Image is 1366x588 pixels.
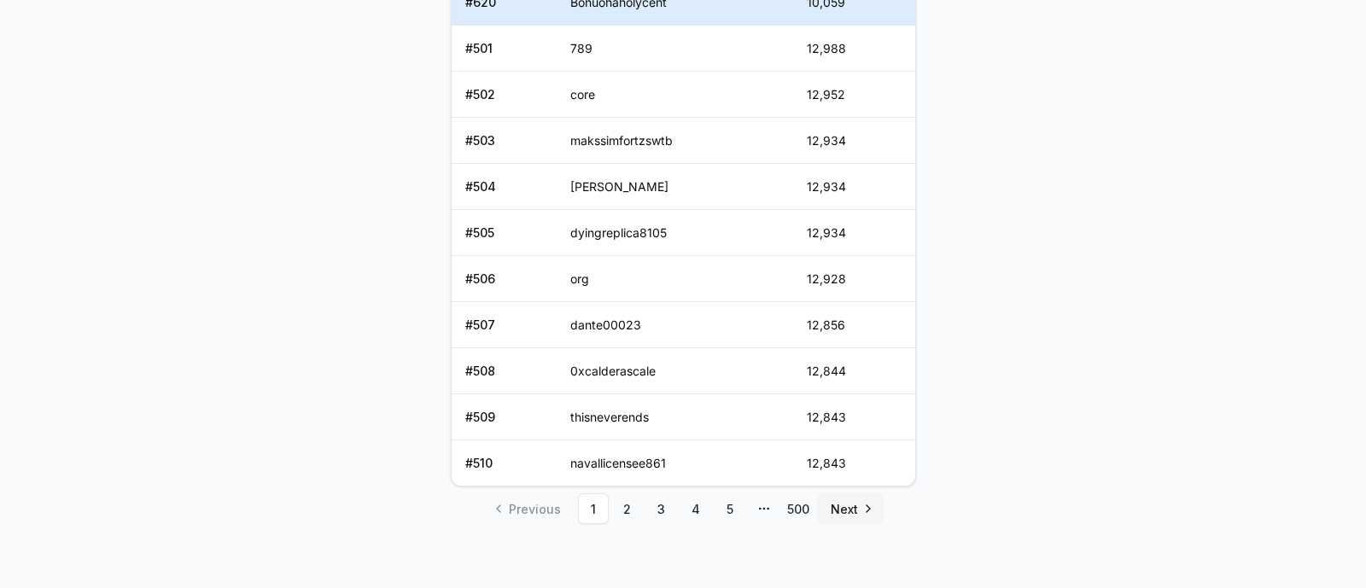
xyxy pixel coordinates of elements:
nav: pagination [451,493,916,524]
a: 3 [646,493,677,524]
td: dyingreplica8105 [557,210,793,256]
td: 12,988 [793,26,914,72]
td: # 504 [452,164,557,210]
td: 12,934 [793,118,914,164]
td: # 507 [452,302,557,348]
td: # 508 [452,348,557,394]
td: navallicensee861 [557,440,793,486]
td: core [557,72,793,118]
td: # 509 [452,394,557,440]
td: 789 [557,26,793,72]
td: 12,928 [793,256,914,302]
td: thisneverends [557,394,793,440]
td: org [557,256,793,302]
td: # 505 [452,210,557,256]
td: # 501 [452,26,557,72]
td: 12,844 [793,348,914,394]
td: 0xcalderascale [557,348,793,394]
td: # 506 [452,256,557,302]
td: 12,952 [793,72,914,118]
a: 4 [680,493,711,524]
a: 500 [783,493,814,524]
a: 5 [715,493,745,524]
td: 12,934 [793,164,914,210]
a: 1 [578,493,609,524]
td: 12,843 [793,394,914,440]
td: [PERSON_NAME] [557,164,793,210]
td: makssimfortzswtb [557,118,793,164]
span: Next [831,500,858,518]
td: 12,934 [793,210,914,256]
td: dante00023 [557,302,793,348]
td: 12,843 [793,440,914,486]
a: 2 [612,493,643,524]
td: # 502 [452,72,557,118]
td: # 503 [452,118,557,164]
a: Go to next page [817,493,884,524]
td: 12,856 [793,302,914,348]
td: # 510 [452,440,557,486]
